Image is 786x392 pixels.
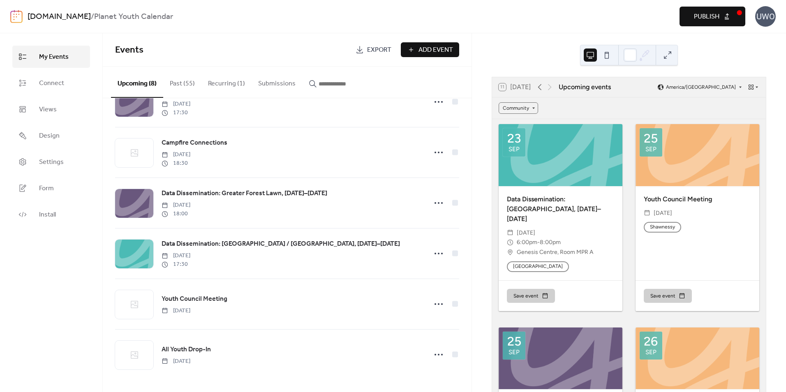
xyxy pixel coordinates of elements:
[517,238,537,247] span: 6:00pm
[162,251,190,260] span: [DATE]
[540,238,561,247] span: 8:00pm
[12,177,90,199] a: Form
[636,194,759,204] div: Youth Council Meeting
[162,189,327,198] span: Data Dissemination: Greater Forest Lawn, [DATE]–[DATE]
[162,188,327,199] a: Data Dissemination: Greater Forest Lawn, [DATE]–[DATE]
[644,132,658,145] div: 25
[755,6,776,27] div: UWO
[680,7,745,26] button: Publish
[367,45,391,55] span: Export
[12,98,90,120] a: Views
[162,108,190,117] span: 17:30
[517,228,535,238] span: [DATE]
[39,105,57,115] span: Views
[162,307,190,315] span: [DATE]
[509,146,520,152] div: Sep
[507,238,513,247] div: ​
[645,349,657,355] div: Sep
[162,294,227,304] span: Youth Council Meeting
[559,82,611,92] div: Upcoming events
[644,335,658,348] div: 26
[39,52,69,62] span: My Events
[162,260,190,269] span: 17:30
[39,78,64,88] span: Connect
[418,45,453,55] span: Add Event
[162,210,190,218] span: 18:00
[10,10,23,23] img: logo
[39,157,64,167] span: Settings
[507,289,555,303] button: Save event
[162,357,190,366] span: [DATE]
[162,239,400,249] a: Data Dissemination: [GEOGRAPHIC_DATA] / [GEOGRAPHIC_DATA], [DATE]–[DATE]
[39,210,56,220] span: Install
[163,67,201,97] button: Past (55)
[509,349,520,355] div: Sep
[666,85,736,90] span: America/[GEOGRAPHIC_DATA]
[645,146,657,152] div: Sep
[12,151,90,173] a: Settings
[39,184,54,194] span: Form
[162,345,211,355] span: All Youth Drop-In
[162,150,190,159] span: [DATE]
[507,247,513,257] div: ​
[507,228,513,238] div: ​
[12,125,90,147] a: Design
[115,41,143,59] span: Events
[644,208,650,218] div: ​
[162,138,227,148] a: Campfire Connections
[654,208,672,218] span: [DATE]
[694,12,719,22] span: Publish
[507,132,521,145] div: 23
[28,9,91,25] a: [DOMAIN_NAME]
[201,67,252,97] button: Recurring (1)
[401,42,459,57] button: Add Event
[39,131,60,141] span: Design
[91,9,94,25] b: /
[12,203,90,226] a: Install
[252,67,302,97] button: Submissions
[507,335,521,348] div: 25
[349,42,398,57] a: Export
[162,344,211,355] a: All Youth Drop-In
[499,194,622,224] div: Data Dissemination: [GEOGRAPHIC_DATA], [DATE]–[DATE]
[517,247,593,257] span: Genesis Centre, Room MPR A
[12,72,90,94] a: Connect
[162,239,400,249] span: Data Dissemination: [GEOGRAPHIC_DATA] / [GEOGRAPHIC_DATA], [DATE]–[DATE]
[111,67,163,98] button: Upcoming (8)
[162,159,190,168] span: 18:30
[162,294,227,304] a: Youth Council Meeting
[162,201,190,210] span: [DATE]
[12,46,90,68] a: My Events
[94,9,173,25] b: Planet Youth Calendar
[537,238,540,247] span: -
[162,100,190,108] span: [DATE]
[644,289,692,303] button: Save event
